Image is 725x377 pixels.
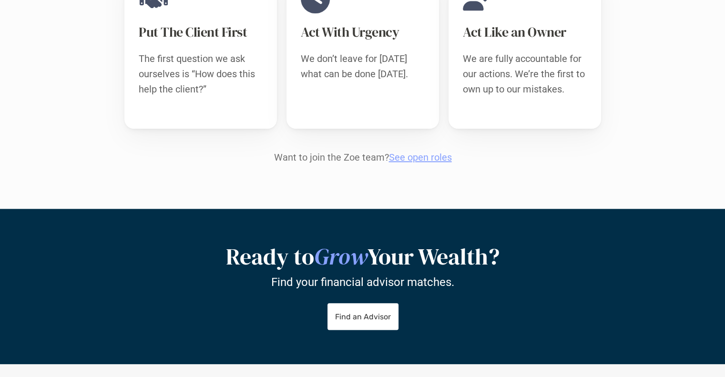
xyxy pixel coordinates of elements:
p: Want to join the Zoe team? [124,152,601,163]
em: Grow [314,241,368,272]
a: Find an Advisor [327,303,398,330]
a: See open roles [388,152,451,163]
p: The first question we ask ourselves is “How does this help the client?” [139,51,263,97]
p: We don’t leave for [DATE] what can be done [DATE]. [301,51,425,82]
h2: Ready to Your Wealth? [124,243,601,271]
p: We are fully accountable for our actions. We’re the first to own up to our mistakes. [463,51,587,97]
p: Find an Advisor [335,312,390,321]
p: Find your financial advisor matches. [271,275,454,289]
h3: Put The Client First [139,23,263,41]
h3: Act With Urgency [301,23,425,41]
h3: Act Like an Owner [463,23,587,41]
